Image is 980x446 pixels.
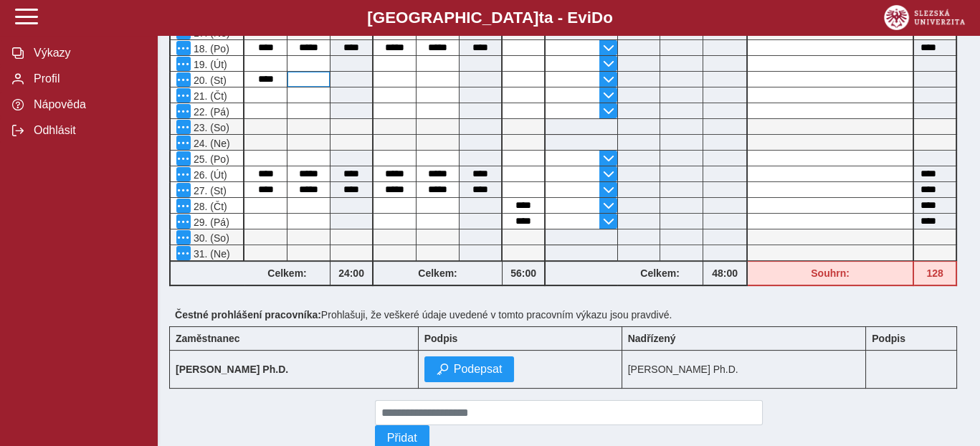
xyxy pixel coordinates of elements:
span: 17. (Ne) [191,27,230,39]
button: Menu [176,120,191,134]
button: Podepsat [424,356,515,382]
span: 27. (St) [191,185,227,196]
span: 28. (Čt) [191,201,227,212]
span: Odhlásit [29,124,146,137]
button: Menu [176,136,191,150]
span: 18. (Po) [191,43,229,54]
b: Podpis [872,333,905,344]
div: Prohlašuji, že veškeré údaje uvedené v tomto pracovním výkazu jsou pravdivé. [169,303,969,326]
button: Menu [176,230,191,245]
img: logo_web_su.png [884,5,965,30]
div: Fond pracovní doby (168 h) a součet hodin (128 h) se neshodují! [748,261,914,286]
span: 25. (Po) [191,153,229,165]
b: 24:00 [330,267,372,279]
span: o [603,9,613,27]
span: D [591,9,603,27]
b: Celkem: [244,267,330,279]
b: 48:00 [703,267,746,279]
span: Výkazy [29,47,146,60]
span: Nápověda [29,98,146,111]
button: Menu [176,199,191,213]
b: Zaměstnanec [176,333,239,344]
b: Nadřízený [628,333,676,344]
b: Celkem: [617,267,703,279]
span: 22. (Pá) [191,106,229,118]
button: Menu [176,214,191,229]
span: 20. (St) [191,75,227,86]
button: Menu [176,72,191,87]
b: Souhrn: [811,267,850,279]
b: 56:00 [503,267,544,279]
span: 30. (So) [191,232,229,244]
button: Menu [176,41,191,55]
button: Menu [176,183,191,197]
span: Přidat [387,432,417,445]
b: [GEOGRAPHIC_DATA] a - Evi [43,9,937,27]
span: 23. (So) [191,122,229,133]
button: Menu [176,104,191,118]
span: 24. (Ne) [191,138,230,149]
button: Menu [176,151,191,166]
span: 26. (Út) [191,169,227,181]
b: [PERSON_NAME] Ph.D. [176,364,288,375]
button: Menu [176,167,191,181]
span: 19. (Út) [191,59,227,70]
b: Podpis [424,333,458,344]
span: 21. (Čt) [191,90,227,102]
button: Menu [176,246,191,260]
td: [PERSON_NAME] Ph.D. [622,351,866,389]
span: 29. (Pá) [191,217,229,228]
span: Profil [29,72,146,85]
span: Podepsat [454,363,503,376]
b: Celkem: [374,267,502,279]
span: t [538,9,543,27]
b: Čestné prohlášení pracovníka: [175,309,321,321]
button: Menu [176,88,191,103]
div: Fond pracovní doby (168 h) a součet hodin (128 h) se neshodují! [914,261,957,286]
button: Menu [176,57,191,71]
b: 128 [914,267,956,279]
span: 31. (Ne) [191,248,230,260]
